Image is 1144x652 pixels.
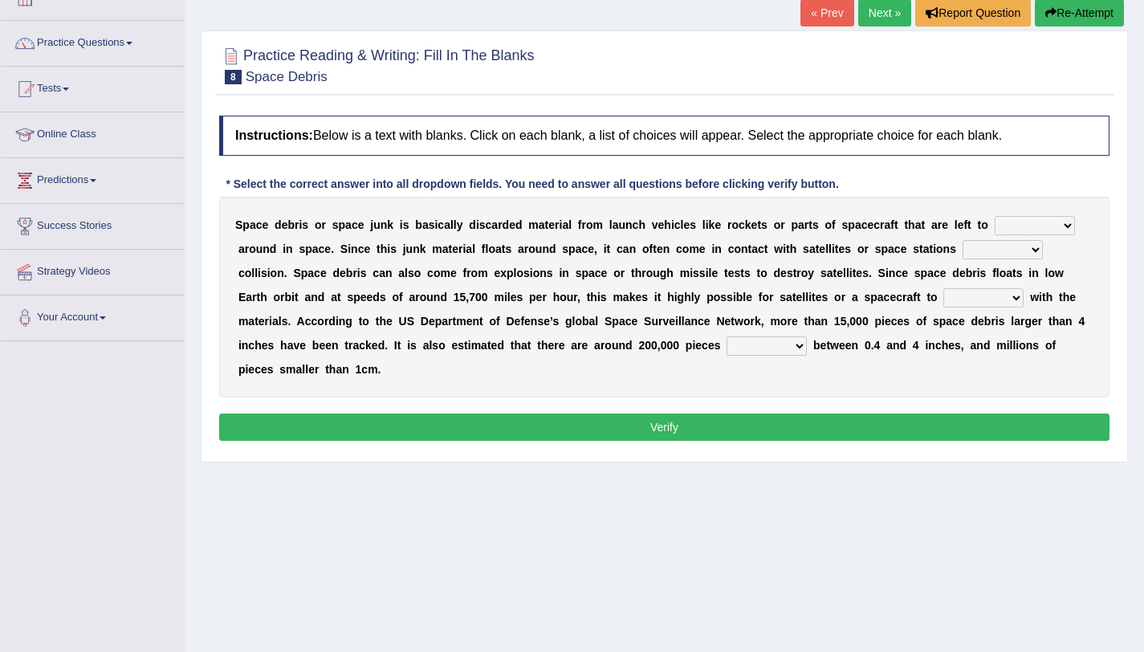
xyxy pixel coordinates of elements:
[549,242,556,255] b: d
[780,218,784,231] b: r
[219,176,845,193] div: * Select the correct answer into all dropdown fields. You need to answer all questions before cli...
[339,218,346,231] b: p
[1,158,184,198] a: Predictions
[578,218,582,231] b: f
[888,242,894,255] b: a
[657,242,663,255] b: e
[790,242,797,255] b: h
[466,242,472,255] b: a
[653,242,657,255] b: t
[613,267,621,279] b: o
[385,267,393,279] b: n
[444,218,450,231] b: a
[321,218,325,231] b: r
[1,295,184,336] a: Your Account
[923,242,930,255] b: a
[617,242,623,255] b: c
[256,218,263,231] b: c
[942,218,948,231] b: e
[568,242,576,255] b: p
[263,242,270,255] b: n
[751,218,758,231] b: e
[251,267,254,279] b: l
[576,267,582,279] b: s
[515,218,523,231] b: d
[219,414,1109,441] button: Verify
[576,242,582,255] b: a
[505,242,511,255] b: s
[449,242,453,255] b: t
[398,267,405,279] b: a
[875,242,881,255] b: s
[387,242,390,255] b: i
[594,242,597,255] b: ,
[254,267,258,279] b: l
[825,242,828,255] b: l
[642,242,649,255] b: o
[258,267,261,279] b: i
[786,242,790,255] b: t
[555,218,559,231] b: r
[933,242,936,255] b: i
[507,267,514,279] b: p
[434,267,441,279] b: o
[950,242,956,255] b: s
[422,218,429,231] b: a
[607,242,611,255] b: t
[438,218,444,231] b: c
[929,242,933,255] b: t
[936,242,943,255] b: o
[1,204,184,244] a: Success Stories
[709,218,715,231] b: k
[931,218,938,231] b: a
[595,267,601,279] b: c
[358,218,364,231] b: e
[486,218,492,231] b: c
[351,242,358,255] b: n
[582,218,586,231] b: r
[271,267,278,279] b: o
[403,218,409,231] b: s
[660,267,667,279] b: g
[798,218,804,231] b: a
[450,218,454,231] b: l
[307,267,314,279] b: a
[774,218,781,231] b: o
[434,218,438,231] b: i
[919,242,923,255] b: t
[267,267,271,279] b: i
[629,242,637,255] b: n
[498,218,502,231] b: r
[387,218,393,231] b: k
[348,242,351,255] b: i
[319,242,325,255] b: c
[495,242,502,255] b: a
[562,267,569,279] b: n
[458,242,462,255] b: r
[1,21,184,61] a: Practice Questions
[340,242,348,255] b: S
[275,218,282,231] b: d
[242,218,250,231] b: p
[635,267,642,279] b: h
[689,242,698,255] b: m
[238,267,245,279] b: c
[352,267,356,279] b: r
[559,267,562,279] b: i
[373,267,379,279] b: c
[908,218,915,231] b: h
[478,267,487,279] b: m
[403,242,406,255] b: j
[568,218,572,231] b: l
[282,218,288,231] b: e
[235,218,242,231] b: S
[633,218,639,231] b: c
[286,242,293,255] b: n
[963,218,967,231] b: f
[958,218,964,231] b: e
[331,242,334,255] b: .
[666,267,674,279] b: h
[225,70,242,84] span: 8
[646,267,653,279] b: o
[967,218,971,231] b: t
